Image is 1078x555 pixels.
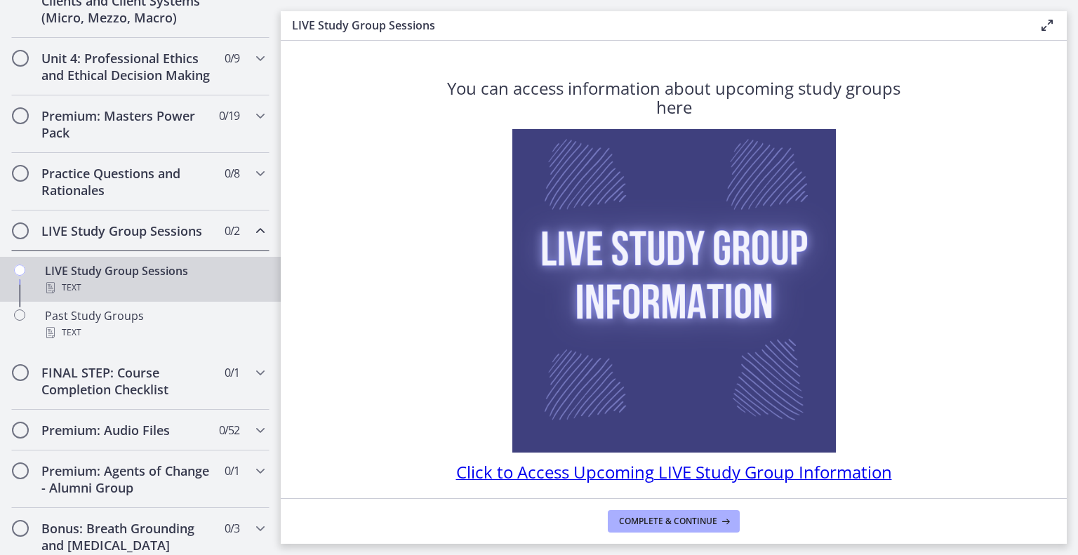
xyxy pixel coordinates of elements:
[41,50,213,83] h2: Unit 4: Professional Ethics and Ethical Decision Making
[41,165,213,199] h2: Practice Questions and Rationales
[225,165,239,182] span: 0 / 8
[512,129,836,453] img: Live_Study_Group_Information.png
[456,460,892,483] span: Click to Access Upcoming LIVE Study Group Information
[41,462,213,496] h2: Premium: Agents of Change - Alumni Group
[45,279,264,296] div: Text
[219,107,239,124] span: 0 / 19
[225,462,239,479] span: 0 / 1
[45,262,264,296] div: LIVE Study Group Sessions
[292,17,1016,34] h3: LIVE Study Group Sessions
[225,50,239,67] span: 0 / 9
[41,364,213,398] h2: FINAL STEP: Course Completion Checklist
[219,422,239,439] span: 0 / 52
[619,516,717,527] span: Complete & continue
[456,467,892,482] a: Click to Access Upcoming LIVE Study Group Information
[41,422,213,439] h2: Premium: Audio Files
[41,222,213,239] h2: LIVE Study Group Sessions
[225,364,239,381] span: 0 / 1
[447,76,900,119] span: You can access information about upcoming study groups here
[45,307,264,341] div: Past Study Groups
[41,107,213,141] h2: Premium: Masters Power Pack
[225,520,239,537] span: 0 / 3
[225,222,239,239] span: 0 / 2
[45,324,264,341] div: Text
[608,510,740,533] button: Complete & continue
